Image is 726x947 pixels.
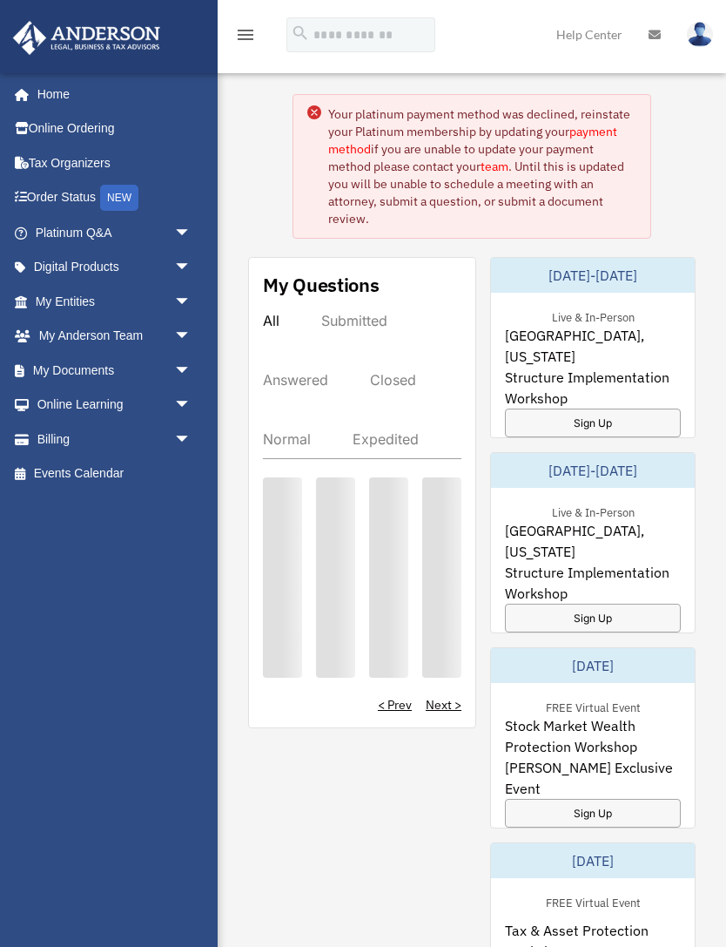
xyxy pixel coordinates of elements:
div: Live & In-Person [538,307,649,325]
div: Closed [370,371,416,389]
a: Online Ordering [12,112,218,146]
a: team [481,159,508,174]
div: FREE Virtual Event [532,697,655,715]
div: [DATE] [491,648,695,683]
span: [GEOGRAPHIC_DATA], [US_STATE] [505,520,681,562]
div: Answered [263,371,328,389]
a: Tax Organizers [12,145,218,180]
a: Next > [426,696,461,714]
div: FREE Virtual Event [532,892,655,910]
a: Billingarrow_drop_down [12,422,218,457]
span: [GEOGRAPHIC_DATA], [US_STATE] [505,325,681,367]
div: All [263,312,279,329]
i: search [291,24,310,43]
a: Sign Up [505,604,681,632]
span: arrow_drop_down [174,388,209,423]
a: My Entitiesarrow_drop_down [12,284,218,319]
a: Sign Up [505,409,681,437]
span: arrow_drop_down [174,284,209,320]
div: [DATE] [491,843,695,878]
a: Order StatusNEW [12,180,218,216]
div: Your platinum payment method was declined, reinstate your Platinum membership by updating your if... [328,105,635,227]
span: arrow_drop_down [174,319,209,355]
div: Submitted [321,312,387,329]
div: Normal [263,430,311,448]
span: arrow_drop_down [174,215,209,251]
a: Events Calendar [12,457,218,491]
a: My Anderson Teamarrow_drop_down [12,319,218,354]
a: menu [235,30,256,45]
span: arrow_drop_down [174,353,209,389]
img: User Pic [687,22,713,47]
span: Structure Implementation Workshop [505,562,681,604]
a: My Documentsarrow_drop_down [12,353,218,388]
div: [DATE]-[DATE] [491,453,695,488]
div: Expedited [353,430,419,448]
img: Anderson Advisors Platinum Portal [8,21,165,55]
span: arrow_drop_down [174,250,209,286]
a: Home [12,77,209,112]
i: menu [235,24,256,45]
span: Structure Implementation Workshop [505,367,681,409]
span: arrow_drop_down [174,422,209,457]
a: payment method [328,124,617,157]
div: Live & In-Person [538,502,649,520]
a: < Prev [378,696,412,714]
span: Stock Market Wealth Protection Workshop [505,715,681,757]
div: [DATE]-[DATE] [491,258,695,293]
a: Online Learningarrow_drop_down [12,388,218,423]
a: Platinum Q&Aarrow_drop_down [12,215,218,250]
a: Digital Productsarrow_drop_down [12,250,218,285]
span: [PERSON_NAME] Exclusive Event [505,757,681,799]
a: Sign Up [505,799,681,828]
div: My Questions [263,272,380,298]
div: NEW [100,185,138,211]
